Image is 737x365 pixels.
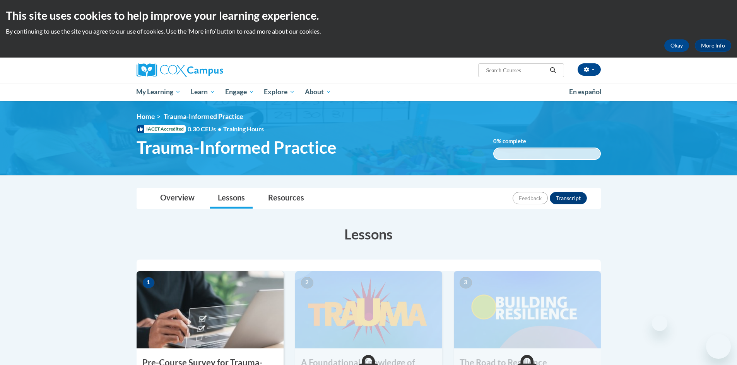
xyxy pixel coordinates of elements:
[186,83,220,101] a: Learn
[513,192,548,204] button: Feedback
[706,334,731,359] iframe: Button to launch messaging window
[664,39,689,52] button: Okay
[188,125,223,133] span: 0.30 CEUs
[652,316,667,331] iframe: Close message
[225,87,254,97] span: Engage
[301,277,313,289] span: 2
[6,8,731,23] h2: This site uses cookies to help improve your learning experience.
[493,137,538,146] label: % complete
[695,39,731,52] a: More Info
[550,192,587,204] button: Transcript
[220,83,259,101] a: Engage
[137,224,601,244] h3: Lessons
[137,63,284,77] a: Cox Campus
[223,125,264,132] span: Training Hours
[259,83,300,101] a: Explore
[125,83,612,101] div: Main menu
[136,87,181,97] span: My Learning
[564,84,607,100] a: En español
[132,83,186,101] a: My Learning
[300,83,336,101] a: About
[191,87,215,97] span: Learn
[569,88,602,96] span: En español
[460,277,472,289] span: 3
[137,137,337,158] span: Trauma-Informed Practice
[137,271,284,348] img: Course Image
[137,112,155,121] a: Home
[164,112,243,121] span: Trauma-Informed Practice
[305,87,331,97] span: About
[485,66,547,75] input: Search Courses
[454,271,601,348] img: Course Image
[493,138,497,144] span: 0
[142,277,155,289] span: 1
[210,188,253,209] a: Lessons
[264,87,295,97] span: Explore
[6,27,731,36] p: By continuing to use the site you agree to our use of cookies. Use the ‘More info’ button to read...
[137,63,223,77] img: Cox Campus
[152,188,202,209] a: Overview
[295,271,442,348] img: Course Image
[137,125,186,133] span: IACET Accredited
[547,66,559,75] button: Search
[260,188,312,209] a: Resources
[578,63,601,76] button: Account Settings
[218,125,221,132] span: •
